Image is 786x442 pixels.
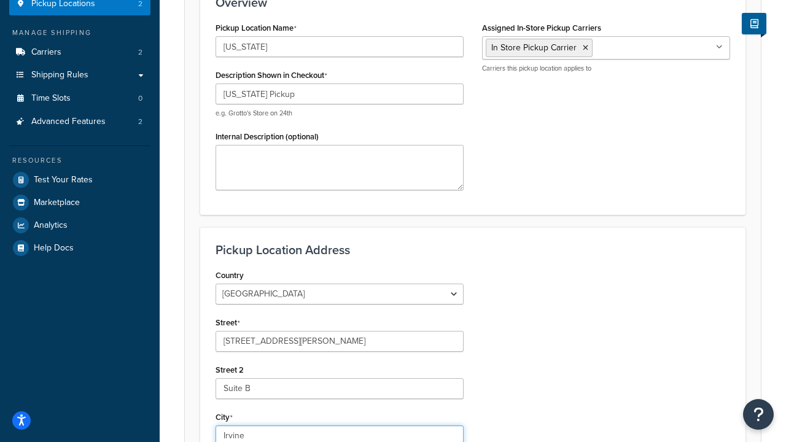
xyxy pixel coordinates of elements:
[9,41,150,64] li: Carriers
[9,155,150,166] div: Resources
[9,41,150,64] a: Carriers2
[216,243,730,257] h3: Pickup Location Address
[216,71,327,80] label: Description Shown in Checkout
[216,109,464,118] p: e.g. Grotto's Store on 24th
[9,87,150,110] li: Time Slots
[9,192,150,214] a: Marketplace
[9,87,150,110] a: Time Slots0
[742,13,766,34] button: Show Help Docs
[9,214,150,236] a: Analytics
[34,220,68,231] span: Analytics
[482,64,730,73] p: Carriers this pickup location applies to
[31,47,61,58] span: Carriers
[216,271,244,280] label: Country
[9,237,150,259] a: Help Docs
[9,110,150,133] a: Advanced Features2
[34,198,80,208] span: Marketplace
[216,132,319,141] label: Internal Description (optional)
[34,243,74,254] span: Help Docs
[9,28,150,38] div: Manage Shipping
[34,175,93,185] span: Test Your Rates
[138,117,142,127] span: 2
[743,399,774,430] button: Open Resource Center
[482,23,601,33] label: Assigned In-Store Pickup Carriers
[9,110,150,133] li: Advanced Features
[491,41,577,54] span: In Store Pickup Carrier
[216,413,233,422] label: City
[216,365,244,374] label: Street 2
[31,93,71,104] span: Time Slots
[31,117,106,127] span: Advanced Features
[9,169,150,191] a: Test Your Rates
[138,93,142,104] span: 0
[138,47,142,58] span: 2
[9,64,150,87] a: Shipping Rules
[216,23,297,33] label: Pickup Location Name
[216,318,240,328] label: Street
[31,70,88,80] span: Shipping Rules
